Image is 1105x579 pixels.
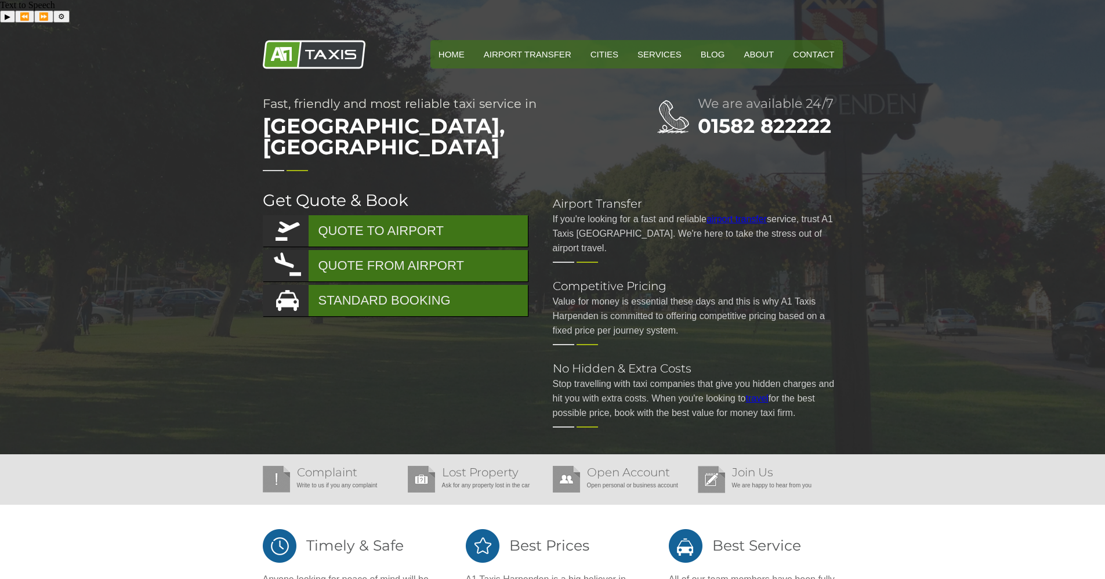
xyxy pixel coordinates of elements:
[553,294,843,338] p: Value for money is essential these days and this is why A1 Taxis Harpenden is committed to offeri...
[553,377,843,420] p: Stop travelling with taxi companies that give you hidden charges and hit you with extra costs. Wh...
[297,465,357,479] a: Complaint
[693,40,733,68] a: Blog
[736,40,782,68] a: About
[34,10,53,23] button: Forward
[785,40,842,68] a: Contact
[430,40,473,68] a: HOME
[408,478,547,493] p: Ask for any property lost in the car
[263,528,437,563] h2: Timely & Safe
[263,478,402,493] p: Write to us if you any complaint
[587,465,670,479] a: Open Account
[582,40,626,68] a: Cities
[553,478,692,493] p: Open personal or business account
[263,110,611,163] span: [GEOGRAPHIC_DATA], [GEOGRAPHIC_DATA]
[263,250,528,281] a: QUOTE FROM AIRPORT
[263,466,290,493] img: Complaint
[53,10,70,23] button: Settings
[746,393,769,403] a: travel
[698,114,831,138] a: 01582 822222
[408,466,435,493] img: Lost Property
[442,465,519,479] a: Lost Property
[553,466,580,493] img: Open Account
[553,212,843,255] p: If you're looking for a fast and reliable service, trust A1 Taxis [GEOGRAPHIC_DATA]. We're here t...
[263,192,530,208] h2: Get Quote & Book
[263,97,611,163] h1: Fast, friendly and most reliable taxi service in
[553,363,843,374] h2: No Hidden & Extra Costs
[553,198,843,209] h2: Airport Transfer
[698,466,725,493] img: Join Us
[553,280,843,292] h2: Competitive Pricing
[946,553,1099,579] iframe: chat widget
[698,478,837,493] p: We are happy to hear from you
[263,215,528,247] a: QUOTE TO AIRPORT
[476,40,579,68] a: Airport Transfer
[707,214,767,224] a: airport transfer
[732,465,773,479] a: Join Us
[263,40,365,69] img: A1 Taxis
[669,528,843,563] h2: Best Service
[698,97,843,110] h2: We are available 24/7
[263,285,528,316] a: STANDARD BOOKING
[629,40,690,68] a: Services
[15,10,34,23] button: Previous
[466,528,640,563] h2: Best Prices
